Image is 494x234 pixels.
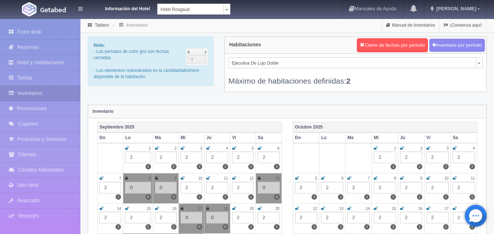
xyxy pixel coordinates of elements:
div: 2 [295,212,317,223]
th: Vi [425,133,451,143]
label: 2 [223,164,228,169]
label: 2 [338,194,343,200]
div: 2 [347,182,370,193]
th: Septiembre 2025 [98,122,282,133]
div: 2 [453,212,475,223]
div: - Las periodos de color gris son fechas cerradas. - Los elementos redondeados es la cantidad/allo... [88,37,214,86]
small: 3 [446,146,449,150]
label: 2 [417,224,422,230]
label: 2 [248,224,254,230]
strong: Inventario [93,109,113,114]
small: 1 [149,146,151,150]
b: 2 [346,77,351,85]
div: 2 [374,182,396,193]
th: Mi [372,133,398,143]
div: 2 [347,212,370,223]
label: 2 [274,164,279,169]
th: Lu [123,133,153,143]
label: 2 [171,224,177,230]
div: 2 [99,182,121,193]
div: 2 [125,151,151,163]
small: 8 [394,176,396,180]
label: 0 [223,224,228,230]
small: 7 [368,176,370,180]
label: 2 [417,164,422,169]
div: 2 [181,151,202,163]
label: 0 [197,224,202,230]
small: 12 [313,207,317,211]
div: 2 [232,182,254,193]
label: 0 [146,194,151,200]
small: 5 [252,146,254,150]
div: 0 [181,212,202,223]
div: 2 [400,182,422,193]
img: Getabed [22,2,37,16]
label: 2 [443,224,449,230]
a: Ejecutiva De Lujo Doble [229,57,483,68]
small: 6 [342,176,344,180]
button: Cierre de fechas por periodo [357,38,428,52]
th: Ma [153,133,178,143]
div: 2 [400,151,422,163]
small: 2 [174,146,177,150]
small: 13 [275,176,279,180]
label: 2 [417,194,422,200]
div: 2 [453,151,475,163]
label: 2 [470,194,475,200]
label: 2 [248,194,254,200]
div: Máximo de habitaciones definidas: [229,68,483,86]
small: 5 [315,176,317,180]
small: 16 [418,207,422,211]
label: 0 [274,194,279,200]
a: Inventarios [126,23,148,28]
small: 4 [473,146,475,150]
small: 12 [250,176,254,180]
dt: Información del Hotel [91,4,150,12]
label: 2 [116,224,121,230]
small: 4 [226,146,228,150]
span: Ejecutiva De Lujo Doble [232,58,473,69]
th: Ju [204,133,230,143]
small: 19 [250,207,254,211]
th: Sa [256,133,282,143]
th: Do [293,133,319,143]
th: Vi [230,133,256,143]
div: 0 [155,182,177,193]
th: Ma [346,133,372,143]
th: Do [98,133,123,143]
small: 13 [339,207,343,211]
label: 2 [364,224,370,230]
th: Mi [178,133,204,143]
th: Ju [398,133,425,143]
div: 2 [321,212,343,223]
small: 17 [445,207,449,211]
small: 9 [420,176,422,180]
img: cutoff.png [186,49,208,65]
div: 2 [232,212,254,223]
label: 0 [171,194,177,200]
small: 20 [275,207,279,211]
div: 2 [321,182,343,193]
label: 2 [223,194,228,200]
label: 2 [470,164,475,169]
label: 2 [364,194,370,200]
label: 2 [197,194,202,200]
span: [PERSON_NAME] [434,6,476,11]
div: 0 [258,182,279,193]
label: 2 [443,194,449,200]
small: 15 [392,207,396,211]
label: 2 [391,224,396,230]
small: 1 [394,146,396,150]
small: 17 [198,207,202,211]
label: 2 [312,194,317,200]
div: 2 [453,182,475,193]
div: 0 [206,212,228,223]
div: 2 [155,151,177,163]
img: Getabed [40,7,66,12]
div: 2 [426,151,449,163]
small: 10 [445,176,449,180]
label: 2 [197,164,202,169]
small: 3 [200,146,203,150]
th: Lu [319,133,346,143]
div: 2 [400,212,422,223]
